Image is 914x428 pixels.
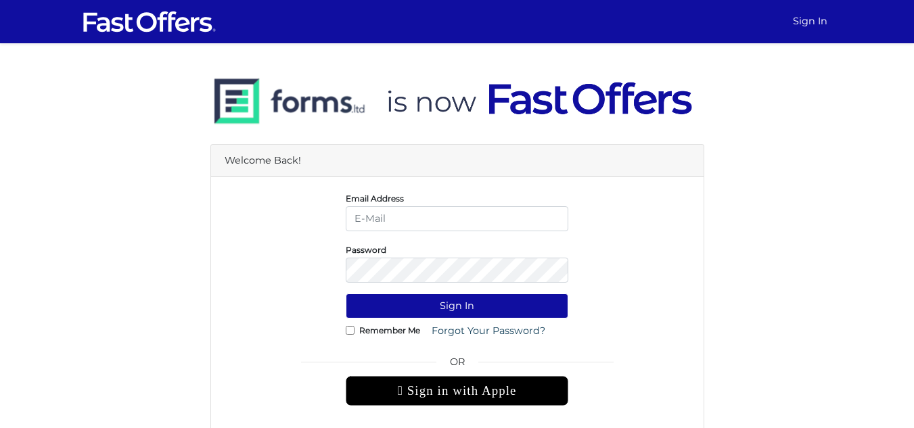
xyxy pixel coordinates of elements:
[346,206,568,231] input: E-Mail
[423,318,554,343] a: Forgot Your Password?
[346,197,404,200] label: Email Address
[211,145,704,177] div: Welcome Back!
[359,329,420,332] label: Remember Me
[787,8,833,34] a: Sign In
[346,293,568,318] button: Sign In
[346,248,386,252] label: Password
[346,376,568,406] div: Sign in with Apple
[346,354,568,376] span: OR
